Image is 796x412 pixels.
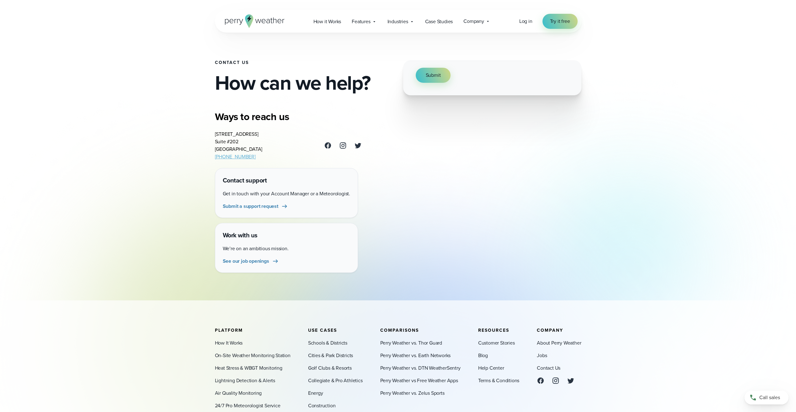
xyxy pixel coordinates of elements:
a: Log in [519,18,532,25]
a: Help Center [478,364,504,372]
a: Perry Weather vs. Earth Networks [380,352,451,359]
a: Perry Weather vs. DTN WeatherSentry [380,364,461,372]
a: Construction [308,402,336,409]
p: Get in touch with your Account Manager or a Meteorologist. [223,190,350,198]
a: Air Quality Monitoring [215,389,262,397]
span: Submit [426,71,441,79]
span: Company [537,327,563,334]
span: Use Cases [308,327,337,334]
a: Heat Stress & WBGT Monitoring [215,364,282,372]
a: Perry Weather vs. Zelus Sports [380,389,445,397]
span: See our job openings [223,257,269,265]
a: Golf Clubs & Resorts [308,364,352,372]
span: Company [463,18,484,25]
h2: How can we help? [215,73,393,93]
a: Schools & Districts [308,339,347,347]
a: Call sales [745,391,788,404]
a: Customer Stories [478,339,515,347]
a: Cities & Park Districts [308,352,353,359]
a: Blog [478,352,488,359]
span: Call sales [759,394,780,401]
span: How it Works [313,18,341,25]
span: Try it free [550,18,570,25]
h1: Contact Us [215,60,393,65]
button: Submit [416,68,451,83]
a: Lightning Detection & Alerts [215,377,275,384]
a: Jobs [537,352,547,359]
span: Comparisons [380,327,419,334]
span: Industries [387,18,408,25]
a: Try it free [542,14,578,29]
a: Contact Us [537,364,560,372]
a: Perry Weather vs. Thor Guard [380,339,442,347]
h4: Work with us [223,231,350,240]
a: Case Studies [420,15,458,28]
a: Collegiate & Pro Athletics [308,377,363,384]
a: Terms & Conditions [478,377,519,384]
a: How it Works [308,15,347,28]
a: Energy [308,389,323,397]
a: Perry Weather vs Free Weather Apps [380,377,458,384]
a: 24/7 Pro Meteorologist Service [215,402,280,409]
span: Resources [478,327,509,334]
a: About Perry Weather [537,339,581,347]
span: Submit a support request [223,203,278,210]
a: See our job openings [223,257,279,265]
span: Features [352,18,370,25]
a: How It Works [215,339,243,347]
h4: Contact support [223,176,350,185]
address: [STREET_ADDRESS] Suite #202 [GEOGRAPHIC_DATA] [215,130,263,161]
h3: Ways to reach us [215,110,362,123]
p: We’re on an ambitious mission. [223,245,350,252]
span: Platform [215,327,243,334]
a: On-Site Weather Monitoring Station [215,352,291,359]
span: Case Studies [425,18,453,25]
a: Submit a support request [223,203,288,210]
a: [PHONE_NUMBER] [215,153,256,160]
